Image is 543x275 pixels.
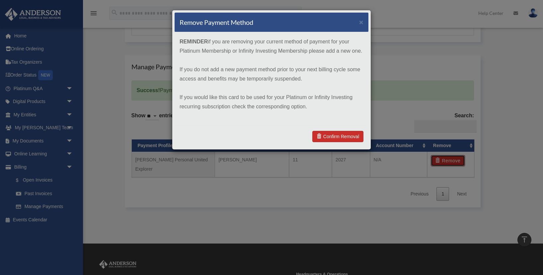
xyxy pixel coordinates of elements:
h4: Remove Payment Method [180,18,253,27]
p: If you do not add a new payment method prior to your next billing cycle some access and benefits ... [180,65,363,83]
button: × [359,19,363,26]
div: if you are removing your current method of payment for your Platinum Membership or Infinity Inves... [175,32,368,126]
a: Confirm Removal [312,131,363,142]
p: If you would like this card to be used for your Platinum or Infinity Investing recurring subscrip... [180,93,363,111]
strong: REMINDER [180,39,208,44]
